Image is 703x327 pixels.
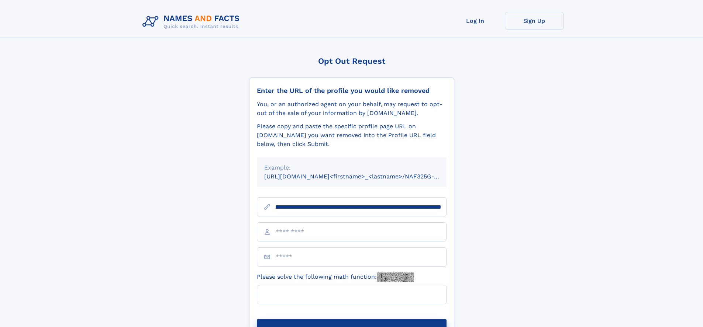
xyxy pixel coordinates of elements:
[446,12,505,30] a: Log In
[139,12,246,32] img: Logo Names and Facts
[257,272,414,282] label: Please solve the following math function:
[257,87,447,95] div: Enter the URL of the profile you would like removed
[257,122,447,149] div: Please copy and paste the specific profile page URL on [DOMAIN_NAME] you want removed into the Pr...
[264,173,461,180] small: [URL][DOMAIN_NAME]<firstname>_<lastname>/NAF325G-xxxxxxxx
[257,100,447,118] div: You, or an authorized agent on your behalf, may request to opt-out of the sale of your informatio...
[249,56,454,66] div: Opt Out Request
[264,163,439,172] div: Example:
[505,12,564,30] a: Sign Up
